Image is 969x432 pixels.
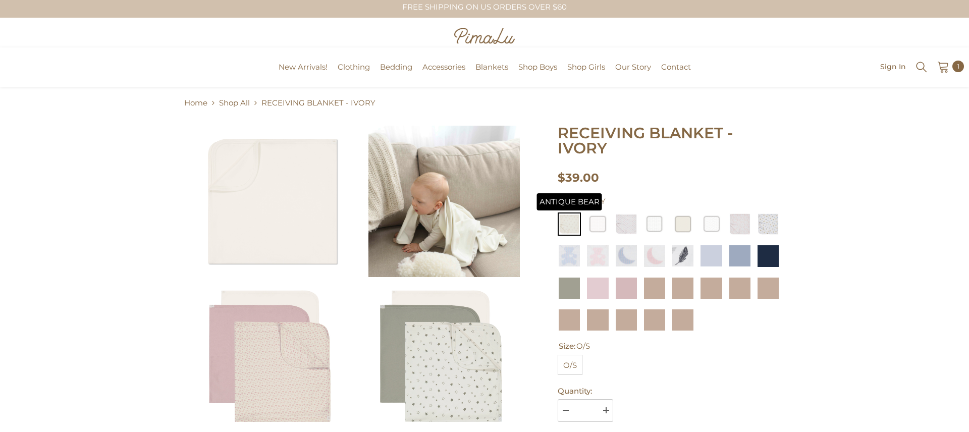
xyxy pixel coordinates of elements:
[615,277,638,300] a: DUSTY PINK
[558,385,780,397] label: Quantity:
[475,62,508,72] span: Blankets
[643,277,666,300] a: OATMEAL
[643,308,666,332] img: RECEIVING BLANKET - OATMEAL Swatch
[197,126,348,277] img: RECEIVING BLANKET - IVORY IVORY O/S
[757,212,780,236] img: RECEIVING BLANKET - WOOD TOYS
[417,61,470,87] a: Accessories
[558,212,581,236] a: ANTIQUE BEAR
[671,277,694,300] img: RECEIVING BLANKET - OATMEAL Swatch
[880,63,906,70] a: Sign In
[615,308,638,332] img: RECEIVING BLANKET - OATMEAL Swatch
[643,277,666,300] img: RECEIVING BLANKET - OATMEAL Swatch
[728,244,751,267] a: SLATE BLUE
[586,277,609,300] img: RECEIVING BLANKET - LIGHT PINK Swatch
[671,244,694,267] img: RECEIVING BLANKET - FEATHERS Swatch
[615,308,638,332] a: OATMEAL
[338,62,370,72] span: Clothing
[671,277,694,300] a: OATMEAL
[219,97,250,109] a: Shop All
[279,62,328,72] span: New Arrivals!
[728,212,751,236] img: RECEIVING BLANKET - STEM BLOSSOMS
[699,277,723,300] img: RECEIVING BLANKET - OATMEAL Swatch
[615,212,638,236] a: BUTTERFLY FLORAL
[728,244,751,267] img: RECEIVING BLANKET - SLATE BLUE Swatch
[615,244,638,267] img: RECEIVING BLANKET - MOON AND STARS BLUE Swatch
[558,244,581,267] img: RECEIVING BLANKET - TEDDY BEAR BLUE Swatch
[576,341,590,351] span: O/S
[333,61,375,87] a: Clothing
[586,277,609,300] a: LIGHT PINK
[368,126,520,277] img: RECEIVING BLANKET - IVORY
[757,277,780,300] img: RECEIVING BLANKET - OATMEAL Swatch
[513,61,562,87] a: Shop Boys
[643,308,666,332] a: OATMEAL
[375,61,417,87] a: Bedding
[518,62,557,72] span: Shop Boys
[562,61,610,87] a: Shop Girls
[757,212,780,236] a: WOOD TOYS
[5,64,37,71] a: Pimalu
[558,212,581,236] img: RECEIVING BLANKET - ANTIQUE BEAR
[558,195,780,207] div: IVORY
[656,61,696,87] a: Contact
[558,308,581,332] img: RECEIVING BLANKET - OATMEAL Swatch
[558,277,581,300] img: RECEIVING BLANKET - SAGE GREEN Swatch
[558,308,581,332] a: OATMEAL
[699,244,723,267] img: RECEIVING BLANKET - LIGHT BLUE Swatch
[671,212,694,236] a: HEART BALLOON
[470,61,513,87] a: Blankets
[757,244,780,267] img: RECEIVING BLANKET - NAVY Swatch
[643,212,666,236] a: CAROUSEL
[643,244,666,267] a: MOON AND STARS PINK
[643,212,666,236] img: RECEIVING BLANKET - CAROUSEL
[558,341,591,352] legend: Size:
[728,277,751,300] img: RECEIVING BLANKET - OATMEAL Swatch
[671,244,694,267] a: FEATHERS
[615,244,638,267] a: MOON AND STARS BLUE
[610,61,656,87] a: Our Story
[586,308,609,332] img: RECEIVING BLANKET - OATMEAL Swatch
[615,212,638,236] img: RECEIVING BLANKET - BUTTERFLY FLORAL
[671,308,694,332] img: RECEIVING BLANKET - OATMEAL Swatch
[586,212,609,236] img: RECEIVING BLANKET - BALLERINA
[261,97,375,109] span: RECEIVING BLANKET - IVORY
[699,212,723,236] a: SAILBOATS
[661,62,691,72] span: Contact
[567,62,605,72] span: Shop Girls
[728,277,751,300] a: OATMEAL
[699,212,723,236] img: RECEIVING BLANKET - SAILBOATS
[615,62,651,72] span: Our Story
[558,277,581,300] a: SAGE GREEN
[757,277,780,300] a: OATMEAL
[757,244,780,267] a: NAVY
[586,244,609,267] img: RECEIVING BLANKET - TEDDY BEAR PINK Swatch
[454,28,515,44] img: Pimalu
[380,62,412,72] span: Bedding
[184,97,207,109] a: Home
[184,92,775,114] nav: breadcrumbs
[422,62,465,72] span: Accessories
[699,277,723,300] a: OATMEAL
[728,212,751,236] a: STEM BLOSSOMS
[586,244,609,267] a: TEDDY BEAR PINK
[915,60,928,74] summary: Search
[699,244,723,267] a: LIGHT BLUE
[274,61,333,87] a: New Arrivals!
[558,244,581,267] a: TEDDY BEAR BLUE
[615,277,638,300] img: RECEIVING BLANKET - DUSTY PINK Swatch
[558,171,599,185] span: $39.00
[671,212,694,236] img: RECEIVING BLANKET - HEART BALLOON
[957,61,959,72] span: 1
[586,212,609,236] a: BALLERINA
[586,308,609,332] a: OATMEAL
[643,244,666,267] img: RECEIVING BLANKET - MOON AND STARS PINK Swatch
[671,308,694,332] a: OATMEAL
[558,124,733,157] span: RECEIVING BLANKET - IVORY
[558,355,582,375] span: O/S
